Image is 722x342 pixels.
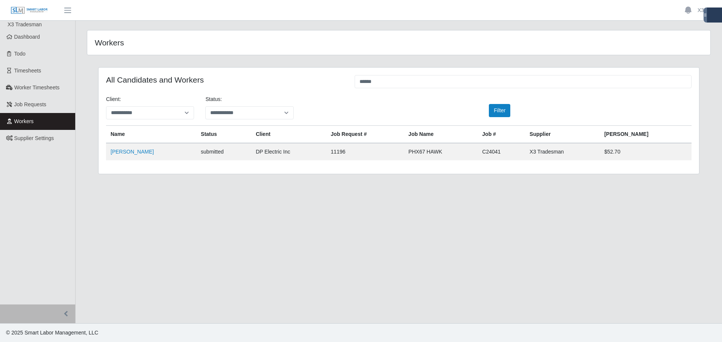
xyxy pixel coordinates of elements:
img: SLM Logo [11,6,48,15]
td: 11196 [326,143,404,160]
h4: Workers [95,38,341,47]
th: Job Request # [326,126,404,143]
a: [PERSON_NAME] [111,149,154,155]
h4: All Candidates and Workers [106,75,343,84]
label: Status: [205,95,222,103]
td: PHX67 HAWK [404,143,478,160]
th: Supplier [525,126,600,143]
span: © 2025 Smart Labor Management, LLC [6,330,98,336]
span: Timesheets [14,68,41,74]
th: Client [251,126,326,143]
span: Todo [14,51,26,57]
th: Job Name [404,126,478,143]
button: Filter [489,104,510,117]
th: Job # [478,126,525,143]
th: [PERSON_NAME] [600,126,692,143]
span: Supplier Settings [14,135,54,141]
span: Worker Timesheets [14,84,59,90]
td: C24041 [478,143,525,160]
a: X3 Team [698,6,718,14]
span: Dashboard [14,34,40,40]
th: Status [196,126,251,143]
td: $52.70 [600,143,692,160]
span: Job Requests [14,101,47,107]
span: Workers [14,118,34,124]
td: DP Electric Inc [251,143,326,160]
th: Name [106,126,196,143]
label: Client: [106,95,121,103]
span: X3 Tradesman [8,21,42,27]
td: X3 Tradesman [525,143,600,160]
td: submitted [196,143,251,160]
